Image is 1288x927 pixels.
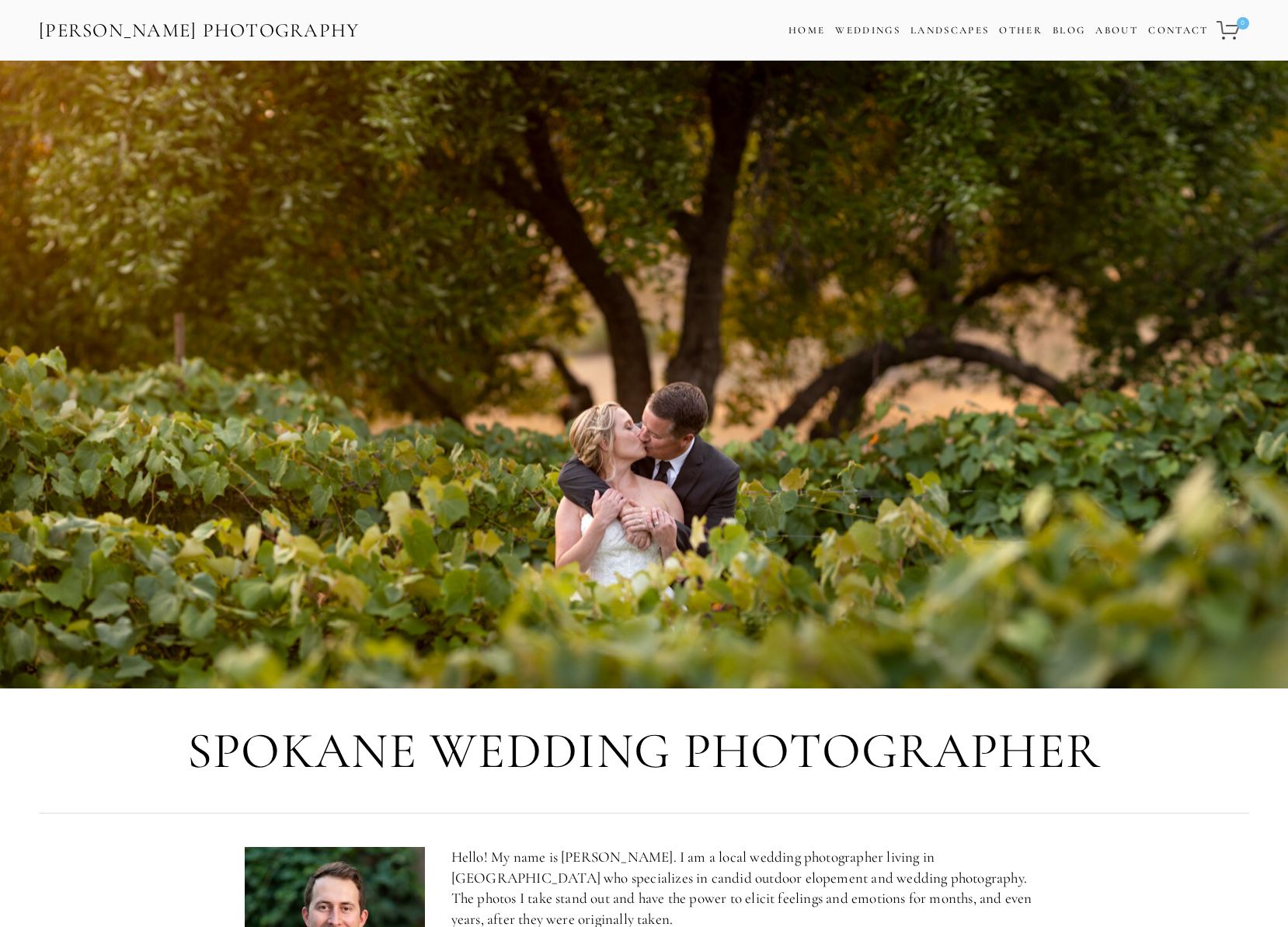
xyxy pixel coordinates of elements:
a: [PERSON_NAME] Photography [37,13,361,48]
a: Blog [1053,19,1085,42]
a: Home [788,19,825,42]
a: Weddings [835,24,900,37]
a: Landscapes [910,24,989,37]
h1: Spokane Wedding Photographer [39,723,1249,779]
a: 0 items in cart [1214,12,1251,49]
a: Other [999,24,1043,37]
a: Contact [1148,19,1208,42]
span: 0 [1237,17,1249,30]
a: About [1095,19,1138,42]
